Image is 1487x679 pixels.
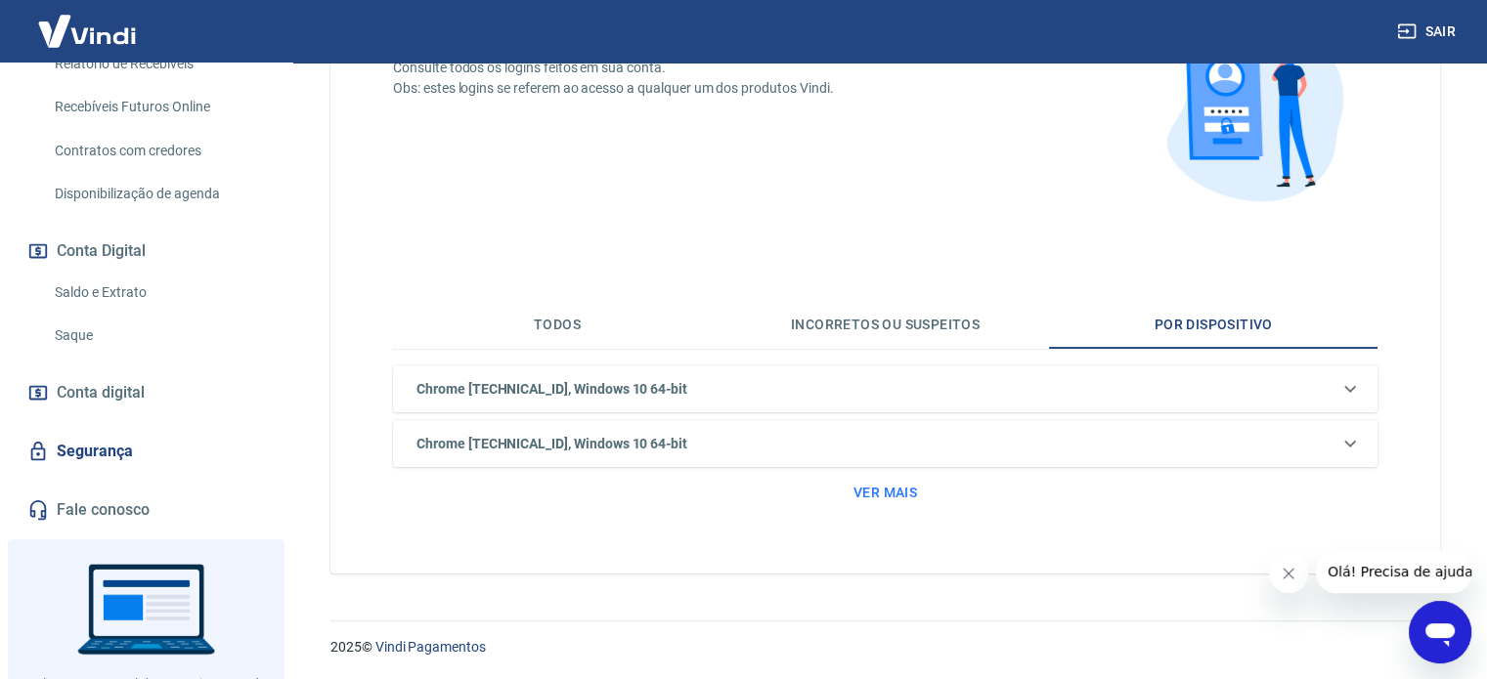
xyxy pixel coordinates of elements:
button: Por dispositivo [1049,302,1378,349]
button: Conta Digital [23,230,269,273]
div: Chrome [TECHNICAL_ID], Windows 10 64-bit [393,420,1378,467]
iframe: Mensagem da empresa [1316,550,1471,593]
p: Consulte todos os logins feitos em sua conta. Obs: estes logins se referem ao acesso a qualquer u... [393,58,833,99]
a: Recebíveis Futuros Online [47,87,269,127]
a: Fale conosco [23,488,269,531]
p: 2025 © [330,637,1440,658]
span: Olá! Precisa de ajuda? [12,14,164,29]
a: Vindi Pagamentos [375,639,486,655]
a: Conta digital [23,371,269,414]
a: Contratos com credores [47,131,269,171]
button: Sair [1393,14,1464,50]
button: Todos [393,302,722,349]
div: Chrome [TECHNICAL_ID], Windows 10 64-bit [393,365,1378,412]
iframe: Fechar mensagem [1269,554,1308,593]
a: Saque [47,316,269,356]
button: Ver mais [846,475,925,511]
img: Vindi [23,1,151,61]
a: Disponibilização de agenda [47,174,269,214]
a: Relatório de Recebíveis [47,44,269,84]
a: Saldo e Extrato [47,273,269,313]
h6: Chrome [TECHNICAL_ID], Windows 10 64-bit [416,379,687,400]
a: Segurança [23,430,269,473]
span: Conta digital [57,379,145,406]
h6: Chrome [TECHNICAL_ID], Windows 10 64-bit [416,434,687,454]
button: Incorretos ou suspeitos [722,302,1050,349]
iframe: Botão para abrir a janela de mensagens [1409,601,1471,663]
